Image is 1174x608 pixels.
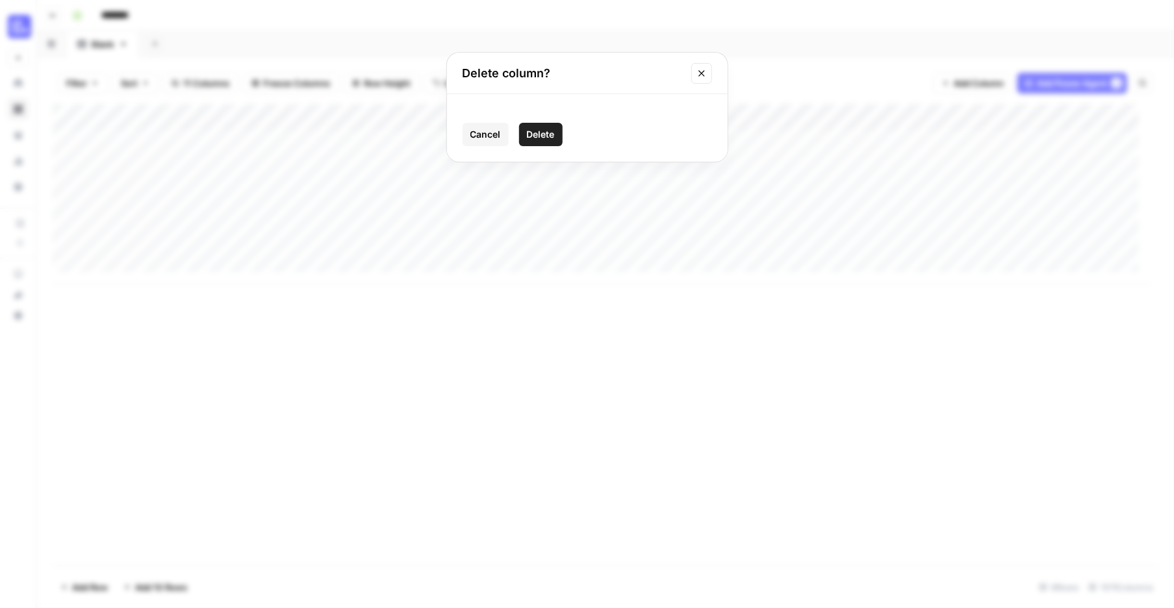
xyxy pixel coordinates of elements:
span: Cancel [470,128,501,141]
button: Close modal [691,63,712,84]
button: Delete [519,123,563,146]
h2: Delete column? [463,64,683,82]
span: Delete [527,128,555,141]
button: Cancel [463,123,509,146]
